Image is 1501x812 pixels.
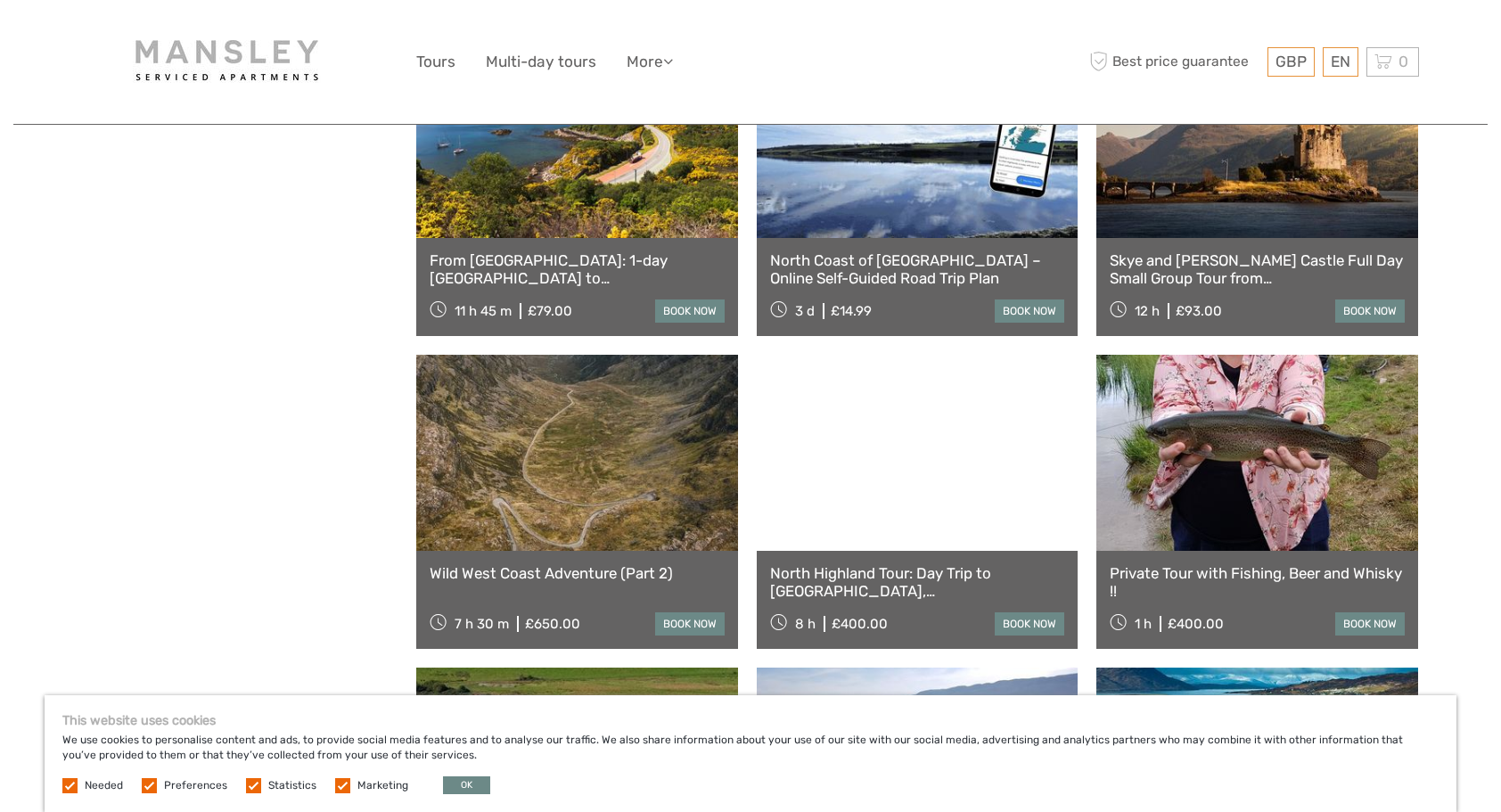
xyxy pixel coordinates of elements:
button: Open LiveChat chat widget [205,28,226,49]
span: Best price guarantee [1085,47,1263,77]
h5: This website uses cookies [62,713,1439,728]
a: book now [1335,612,1405,636]
div: £650.00 [525,616,580,632]
a: From [GEOGRAPHIC_DATA]: 1-day [GEOGRAPHIC_DATA] to [GEOGRAPHIC_DATA] [430,251,725,288]
img: 2212-0dbb9363-5844-4832-a5d3-67481cf5a63d_logo_big.jpg [133,40,329,85]
a: Wild West Coast Adventure (Part 2) [430,564,725,582]
a: Skye and [PERSON_NAME] Castle Full Day Small Group Tour from [GEOGRAPHIC_DATA] [1110,251,1405,288]
a: North Highland Tour: Day Trip to [GEOGRAPHIC_DATA], [GEOGRAPHIC_DATA], [GEOGRAPHIC_DATA] and More [770,564,1065,601]
div: £93.00 [1176,303,1222,319]
span: 1 h [1135,616,1152,632]
div: £14.99 [831,303,872,319]
a: Private Tour with Fishing, Beer and Whisky !! [1110,564,1405,601]
a: book now [655,299,725,323]
label: Needed [85,778,123,793]
a: book now [995,299,1064,323]
span: 0 [1396,53,1411,70]
div: £400.00 [832,616,888,632]
label: Statistics [268,778,316,793]
span: 7 h 30 m [455,616,509,632]
label: Marketing [357,778,408,793]
p: We're away right now. Please check back later! [25,31,201,45]
span: GBP [1275,53,1307,70]
span: 12 h [1135,303,1160,319]
div: £79.00 [528,303,572,319]
span: 8 h [795,616,816,632]
a: More [627,49,673,75]
span: 11 h 45 m [455,303,512,319]
span: 3 d [795,303,815,319]
button: OK [443,776,490,794]
a: book now [995,612,1064,636]
a: book now [655,612,725,636]
label: Preferences [164,778,227,793]
div: We use cookies to personalise content and ads, to provide social media features and to analyse ou... [45,695,1456,812]
div: £400.00 [1168,616,1224,632]
a: Tours [416,49,455,75]
a: North Coast of [GEOGRAPHIC_DATA] – Online Self-Guided Road Trip Plan [770,251,1065,288]
div: EN [1323,47,1358,77]
a: book now [1335,299,1405,323]
a: Multi-day tours [486,49,596,75]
